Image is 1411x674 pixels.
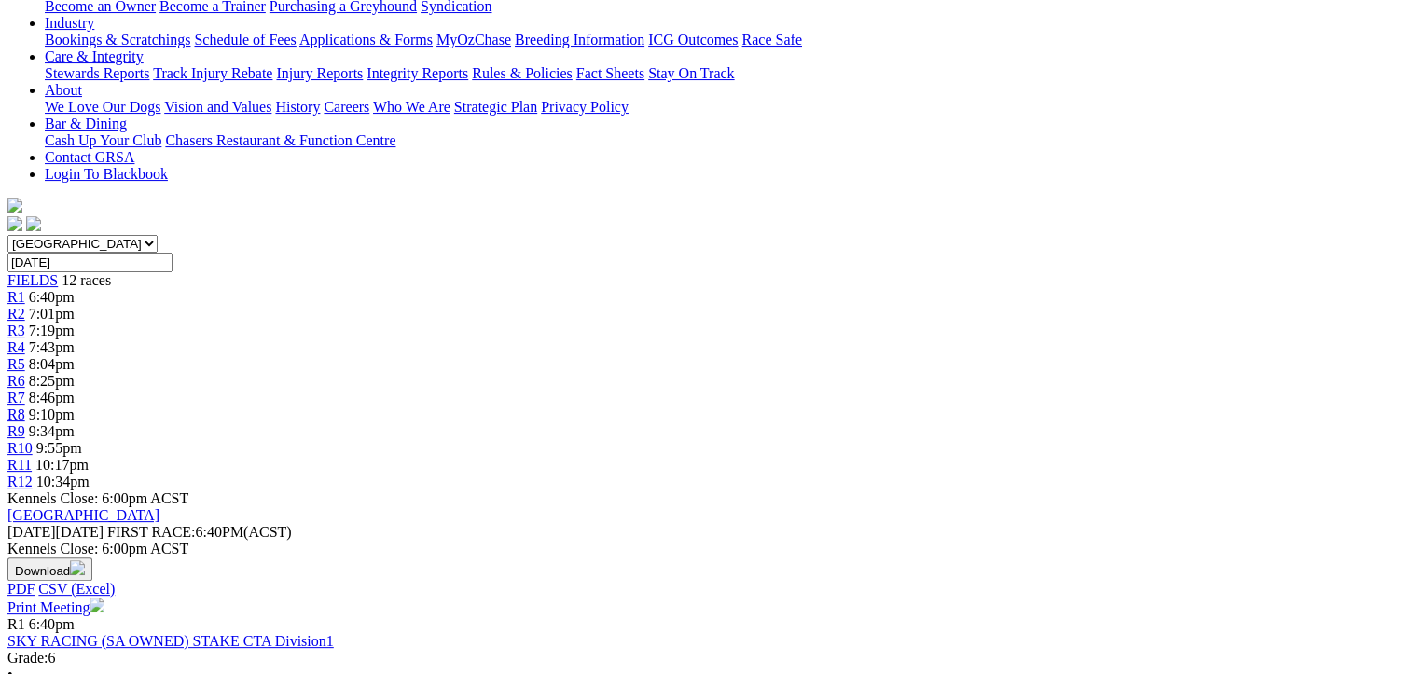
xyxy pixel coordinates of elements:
[45,99,160,115] a: We Love Our Dogs
[7,557,92,581] button: Download
[541,99,629,115] a: Privacy Policy
[7,633,334,649] a: SKY RACING (SA OWNED) STAKE CTA Division1
[515,32,644,48] a: Breeding Information
[7,490,188,506] span: Kennels Close: 6:00pm ACST
[45,32,190,48] a: Bookings & Scratchings
[7,650,1404,667] div: 6
[7,581,35,597] a: PDF
[70,560,85,575] img: download.svg
[7,339,25,355] a: R4
[45,82,82,98] a: About
[576,65,644,81] a: Fact Sheets
[29,289,75,305] span: 6:40pm
[36,440,82,456] span: 9:55pm
[35,457,89,473] span: 10:17pm
[45,116,127,131] a: Bar & Dining
[7,198,22,213] img: logo-grsa-white.png
[36,474,90,489] span: 10:34pm
[7,323,25,338] a: R3
[7,216,22,231] img: facebook.svg
[648,65,734,81] a: Stay On Track
[7,306,25,322] a: R2
[29,616,75,632] span: 6:40pm
[165,132,395,148] a: Chasers Restaurant & Function Centre
[153,65,272,81] a: Track Injury Rebate
[29,356,75,372] span: 8:04pm
[7,581,1404,598] div: Download
[45,166,168,182] a: Login To Blackbook
[648,32,738,48] a: ICG Outcomes
[29,406,75,422] span: 9:10pm
[45,99,1404,116] div: About
[29,323,75,338] span: 7:19pm
[7,599,104,615] a: Print Meeting
[45,15,94,31] a: Industry
[7,507,159,523] a: [GEOGRAPHIC_DATA]
[107,524,195,540] span: FIRST RACE:
[7,524,104,540] span: [DATE]
[45,149,134,165] a: Contact GRSA
[29,306,75,322] span: 7:01pm
[194,32,296,48] a: Schedule of Fees
[324,99,369,115] a: Careers
[164,99,271,115] a: Vision and Values
[275,99,320,115] a: History
[29,423,75,439] span: 9:34pm
[45,65,149,81] a: Stewards Reports
[7,650,48,666] span: Grade:
[29,339,75,355] span: 7:43pm
[276,65,363,81] a: Injury Reports
[7,406,25,422] a: R8
[7,457,32,473] a: R11
[7,356,25,372] a: R5
[7,373,25,389] a: R6
[7,440,33,456] a: R10
[62,272,111,288] span: 12 races
[7,423,25,439] a: R9
[29,390,75,406] span: 8:46pm
[741,32,801,48] a: Race Safe
[38,581,115,597] a: CSV (Excel)
[45,32,1404,48] div: Industry
[454,99,537,115] a: Strategic Plan
[26,216,41,231] img: twitter.svg
[7,390,25,406] a: R7
[472,65,573,81] a: Rules & Policies
[299,32,433,48] a: Applications & Forms
[45,65,1404,82] div: Care & Integrity
[7,541,1404,557] div: Kennels Close: 6:00pm ACST
[45,132,161,148] a: Cash Up Your Club
[373,99,450,115] a: Who We Are
[7,524,56,540] span: [DATE]
[7,272,58,288] a: FIELDS
[45,48,144,64] a: Care & Integrity
[29,373,75,389] span: 8:25pm
[90,598,104,612] img: printer.svg
[7,616,25,632] span: R1
[7,474,33,489] a: R12
[367,65,468,81] a: Integrity Reports
[7,289,25,305] a: R1
[107,524,292,540] span: 6:40PM(ACST)
[436,32,511,48] a: MyOzChase
[45,132,1404,149] div: Bar & Dining
[7,253,173,272] input: Select date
